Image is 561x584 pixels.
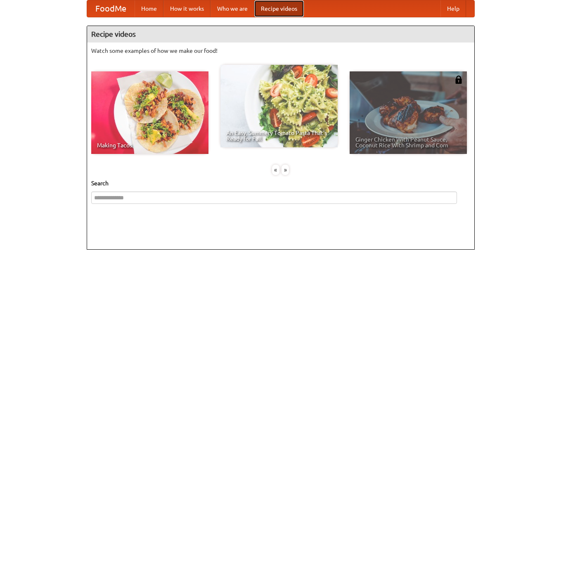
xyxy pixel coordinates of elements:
a: Who we are [211,0,254,17]
span: An Easy, Summery Tomato Pasta That's Ready for Fall [226,130,332,142]
img: 483408.png [454,76,463,84]
span: Making Tacos [97,142,203,148]
h5: Search [91,179,470,187]
a: Recipe videos [254,0,304,17]
h4: Recipe videos [87,26,474,43]
a: Home [135,0,163,17]
a: An Easy, Summery Tomato Pasta That's Ready for Fall [220,65,338,147]
p: Watch some examples of how we make our food! [91,47,470,55]
div: » [282,165,289,175]
a: Making Tacos [91,71,208,154]
div: « [272,165,279,175]
a: How it works [163,0,211,17]
a: FoodMe [87,0,135,17]
a: Help [440,0,466,17]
